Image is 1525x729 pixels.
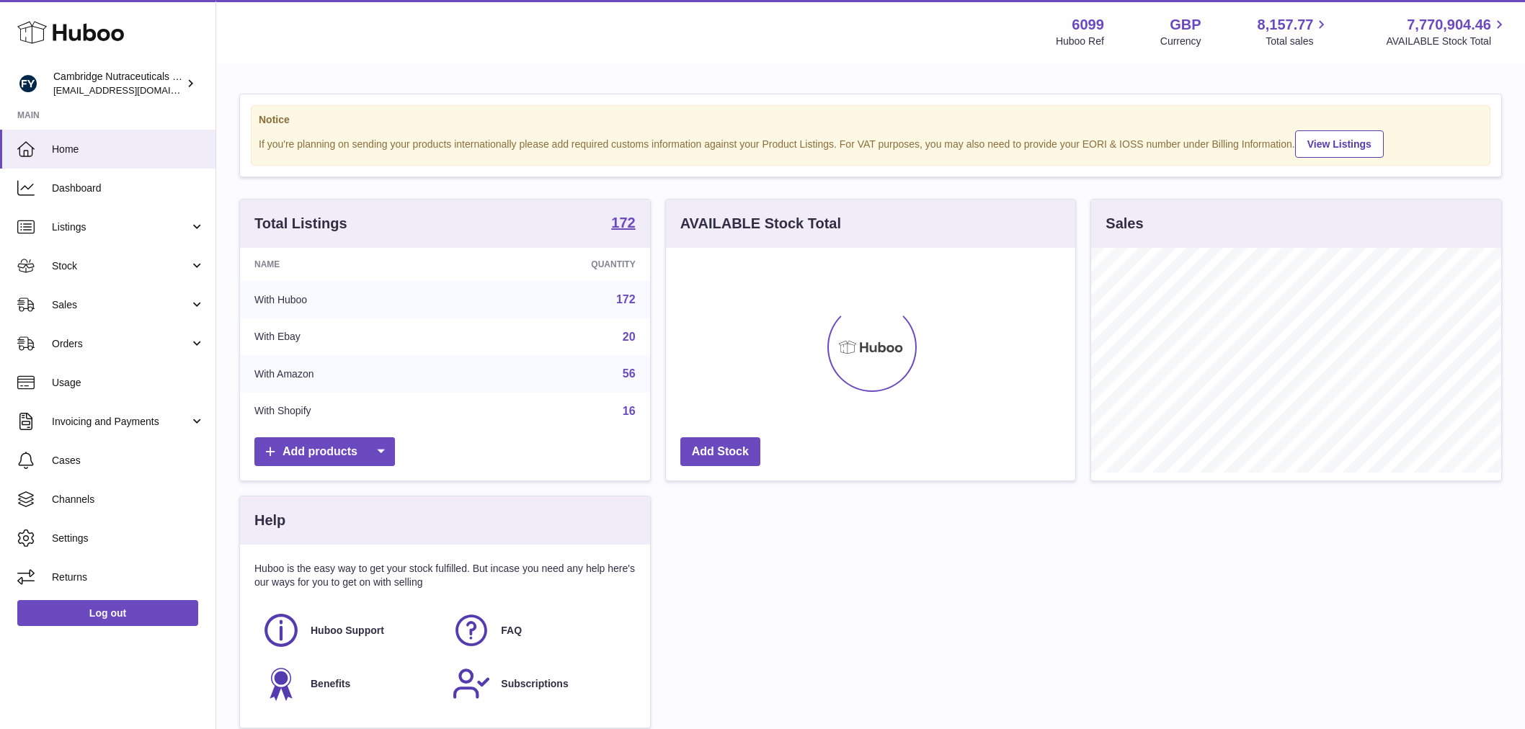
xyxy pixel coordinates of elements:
[623,331,636,343] a: 20
[611,215,635,230] strong: 172
[1407,15,1491,35] span: 7,770,904.46
[1056,35,1104,48] div: Huboo Ref
[52,415,190,429] span: Invoicing and Payments
[52,298,190,312] span: Sales
[1386,15,1508,48] a: 7,770,904.46 AVAILABLE Stock Total
[17,600,198,626] a: Log out
[240,318,464,356] td: With Ebay
[262,611,437,650] a: Huboo Support
[52,337,190,351] span: Orders
[254,437,395,467] a: Add products
[52,220,190,234] span: Listings
[240,393,464,430] td: With Shopify
[1106,214,1143,233] h3: Sales
[52,532,205,545] span: Settings
[52,376,205,390] span: Usage
[311,624,384,638] span: Huboo Support
[259,128,1482,158] div: If you're planning on sending your products internationally please add required customs informati...
[259,113,1482,127] strong: Notice
[240,355,464,393] td: With Amazon
[254,511,285,530] h3: Help
[1258,15,1314,35] span: 8,157.77
[452,664,628,703] a: Subscriptions
[240,248,464,281] th: Name
[1072,15,1104,35] strong: 6099
[1170,15,1201,35] strong: GBP
[1295,130,1384,158] a: View Listings
[254,562,636,589] p: Huboo is the easy way to get your stock fulfilled. But incase you need any help here's our ways f...
[52,259,190,273] span: Stock
[1386,35,1508,48] span: AVAILABLE Stock Total
[1258,15,1330,48] a: 8,157.77 Total sales
[262,664,437,703] a: Benefits
[623,405,636,417] a: 16
[52,571,205,584] span: Returns
[1266,35,1330,48] span: Total sales
[52,493,205,506] span: Channels
[1160,35,1201,48] div: Currency
[623,367,636,380] a: 56
[52,143,205,156] span: Home
[680,214,841,233] h3: AVAILABLE Stock Total
[680,437,760,467] a: Add Stock
[53,70,183,97] div: Cambridge Nutraceuticals Ltd
[240,281,464,318] td: With Huboo
[254,214,347,233] h3: Total Listings
[616,293,636,305] a: 172
[17,73,39,94] img: huboo@camnutra.com
[501,677,568,691] span: Subscriptions
[52,454,205,468] span: Cases
[611,215,635,233] a: 172
[501,624,522,638] span: FAQ
[311,677,350,691] span: Benefits
[452,611,628,650] a: FAQ
[53,84,212,96] span: [EMAIL_ADDRESS][DOMAIN_NAME]
[464,248,649,281] th: Quantity
[52,182,205,195] span: Dashboard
